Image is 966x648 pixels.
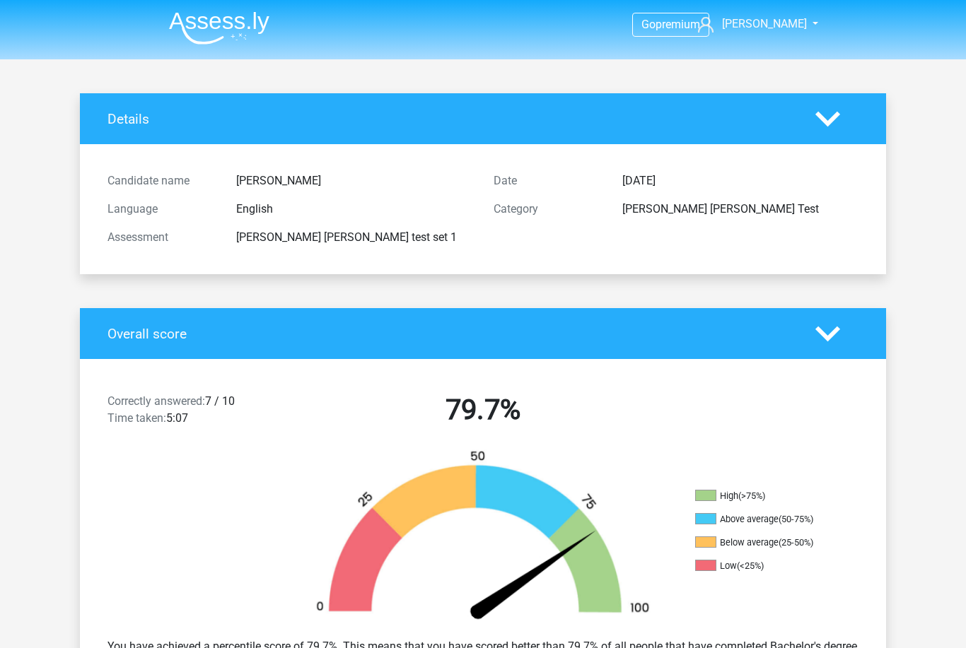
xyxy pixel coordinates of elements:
div: (50-75%) [779,514,813,524]
span: Go [641,18,656,31]
div: [PERSON_NAME] [226,172,483,189]
h4: Overall score [107,326,794,342]
span: [PERSON_NAME] [722,17,807,30]
div: Date [483,172,612,189]
span: premium [656,18,700,31]
li: Below average [695,536,837,549]
div: Assessment [97,229,226,246]
div: English [226,201,483,218]
img: 80.91bf0ee05a10.png [292,449,674,627]
img: Assessly [169,11,269,45]
div: (25-50%) [779,537,813,548]
a: [PERSON_NAME] [692,16,808,33]
h2: 79.7% [301,393,665,427]
span: Correctly answered: [107,394,205,408]
div: (>75%) [738,490,765,501]
div: [PERSON_NAME] [PERSON_NAME] test set 1 [226,229,483,246]
div: [DATE] [612,172,869,189]
li: Low [695,560,837,572]
li: Above average [695,513,837,526]
div: Candidate name [97,172,226,189]
div: Language [97,201,226,218]
div: (<25%) [737,560,764,571]
a: Gopremium [633,15,709,34]
div: 7 / 10 5:07 [97,393,290,432]
li: High [695,490,837,502]
div: Category [483,201,612,218]
span: Time taken: [107,411,166,425]
h4: Details [107,111,794,127]
div: [PERSON_NAME] [PERSON_NAME] Test [612,201,869,218]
